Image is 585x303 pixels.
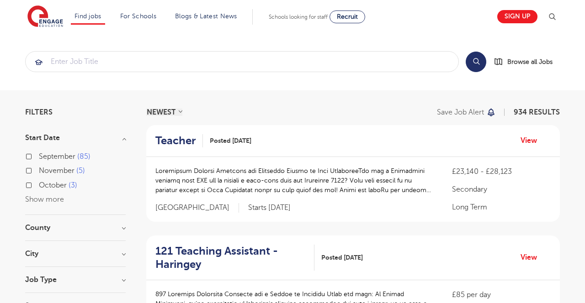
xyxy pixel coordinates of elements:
a: Teacher [155,134,203,147]
a: View [521,251,544,263]
span: 934 RESULTS [514,108,560,116]
span: Schools looking for staff [269,14,328,20]
p: £23,140 - £28,123 [452,166,551,177]
a: Blogs & Latest News [175,13,237,20]
button: Search [466,52,486,72]
h3: City [25,250,126,257]
h2: Teacher [155,134,196,147]
input: Submit [26,52,458,72]
span: Posted [DATE] [210,136,251,146]
span: October [39,181,67,189]
span: Recruit [337,13,358,20]
p: Starts [DATE] [248,203,291,213]
span: Posted [DATE] [321,253,363,262]
a: Recruit [330,10,365,23]
a: Sign up [497,10,537,23]
span: September [39,152,75,161]
span: 5 [76,167,85,175]
span: 85 [77,152,90,161]
div: Submit [25,51,459,72]
p: Save job alert [437,109,484,116]
button: Show more [25,195,64,204]
img: Engage Education [27,5,63,28]
button: Save job alert [437,109,496,116]
p: Loremipsum Dolorsi Ametcons adi Elitseddo Eiusmo te Inci UtlaboreeTdo mag a Enimadmini veniamq no... [155,166,434,195]
h2: 121 Teaching Assistant - Haringey [155,245,307,271]
a: For Schools [120,13,156,20]
span: [GEOGRAPHIC_DATA] [155,203,239,213]
input: October 3 [39,181,45,187]
p: Long Term [452,202,551,213]
p: £85 per day [452,289,551,300]
span: 3 [69,181,77,189]
h3: Start Date [25,134,126,141]
input: November 5 [39,167,45,172]
span: November [39,167,74,175]
h3: Job Type [25,276,126,283]
p: Secondary [452,184,551,195]
a: Find jobs [74,13,101,20]
span: Browse all Jobs [507,57,553,67]
h3: County [25,224,126,231]
a: Browse all Jobs [494,57,560,67]
span: Filters [25,109,53,116]
a: View [521,135,544,146]
a: 121 Teaching Assistant - Haringey [155,245,314,271]
input: September 85 [39,152,45,158]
